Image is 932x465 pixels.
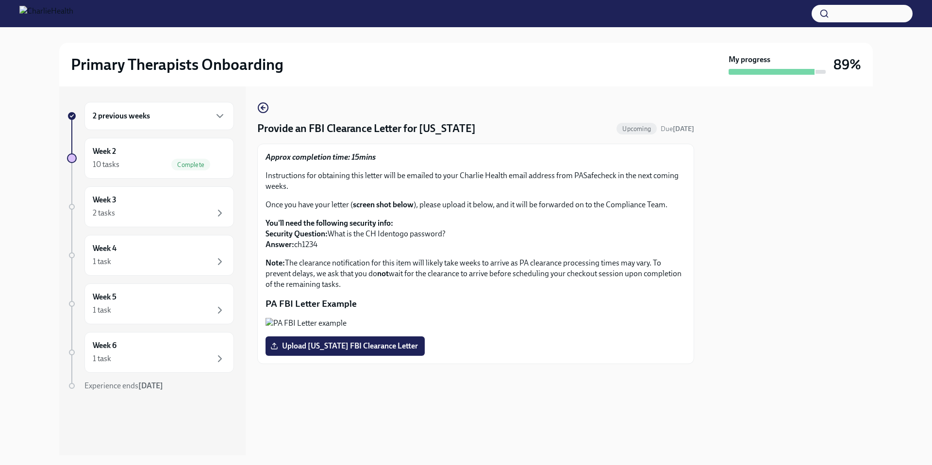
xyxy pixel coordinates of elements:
[661,124,694,133] span: September 11th, 2025 10:00
[171,161,210,168] span: Complete
[272,341,418,351] span: Upload [US_STATE] FBI Clearance Letter
[67,283,234,324] a: Week 51 task
[729,54,770,65] strong: My progress
[93,195,116,205] h6: Week 3
[257,121,476,136] h4: Provide an FBI Clearance Letter for [US_STATE]
[661,125,694,133] span: Due
[67,186,234,227] a: Week 32 tasks
[266,258,686,290] p: The clearance notification for this item will likely take weeks to arrive as PA clearance process...
[673,125,694,133] strong: [DATE]
[138,381,163,390] strong: [DATE]
[67,138,234,179] a: Week 210 tasksComplete
[616,125,657,133] span: Upcoming
[266,240,294,249] strong: Answer:
[266,298,686,310] p: PA FBI Letter Example
[93,111,150,121] h6: 2 previous weeks
[266,152,376,162] strong: Approx completion time: 15mins
[833,56,861,73] h3: 89%
[93,256,111,267] div: 1 task
[71,55,283,74] h2: Primary Therapists Onboarding
[266,218,393,228] strong: You'll need the following security info:
[266,229,328,238] strong: Security Question:
[93,305,111,316] div: 1 task
[266,336,425,356] label: Upload [US_STATE] FBI Clearance Letter
[67,332,234,373] a: Week 61 task
[84,102,234,130] div: 2 previous weeks
[377,269,389,278] strong: not
[266,258,285,267] strong: Note:
[266,218,686,250] p: What is the CH Identogo password? ch1234
[353,200,414,209] strong: screen shot below
[93,340,116,351] h6: Week 6
[93,353,111,364] div: 1 task
[93,292,116,302] h6: Week 5
[266,170,686,192] p: Instructions for obtaining this letter will be emailed to your Charlie Health email address from ...
[84,381,163,390] span: Experience ends
[266,318,686,329] button: Zoom image
[93,208,115,218] div: 2 tasks
[93,146,116,157] h6: Week 2
[93,159,119,170] div: 10 tasks
[93,243,116,254] h6: Week 4
[67,235,234,276] a: Week 41 task
[266,199,686,210] p: Once you have your letter ( ), please upload it below, and it will be forwarded on to the Complia...
[19,6,73,21] img: CharlieHealth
